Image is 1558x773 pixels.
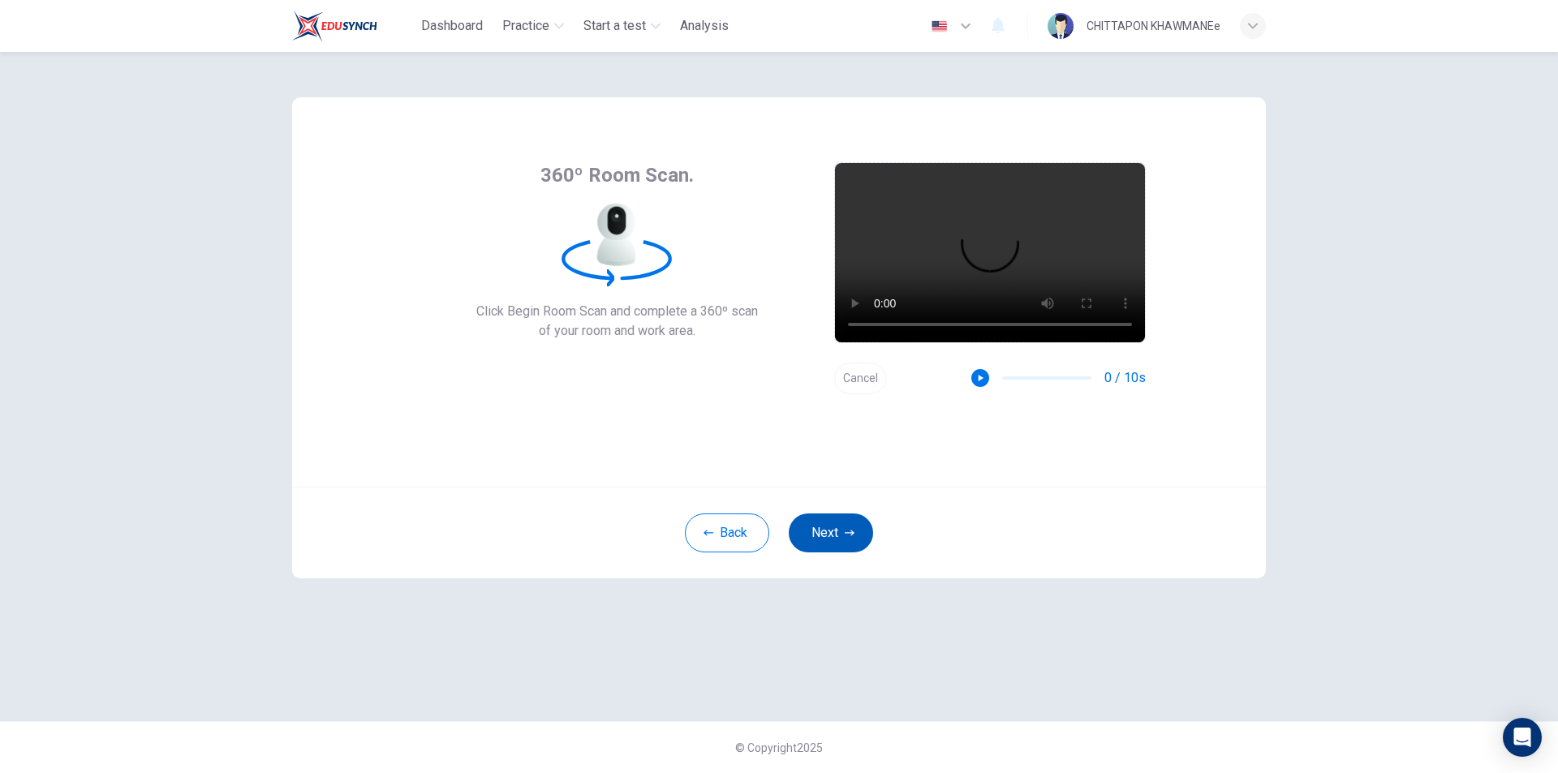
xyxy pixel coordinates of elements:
span: of your room and work area. [476,321,758,341]
span: © Copyright 2025 [735,741,823,754]
div: Open Intercom Messenger [1503,718,1542,757]
button: Dashboard [415,11,489,41]
button: Cancel [834,363,886,394]
img: en [929,20,949,32]
button: Analysis [674,11,735,41]
button: Back [685,513,769,552]
button: Practice [496,11,570,41]
a: Train Test logo [292,10,415,42]
button: Start a test [577,11,667,41]
span: Dashboard [421,16,483,36]
div: CHITTAPON KHAWMANEe [1087,16,1220,36]
span: Click Begin Room Scan and complete a 360º scan [476,302,758,321]
button: Next [789,513,873,552]
img: Profile picture [1048,13,1074,39]
img: Train Test logo [292,10,377,42]
span: 360º Room Scan. [540,162,694,188]
span: Practice [502,16,549,36]
span: 0 / 10s [1104,368,1146,388]
span: Analysis [680,16,729,36]
span: Start a test [583,16,646,36]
